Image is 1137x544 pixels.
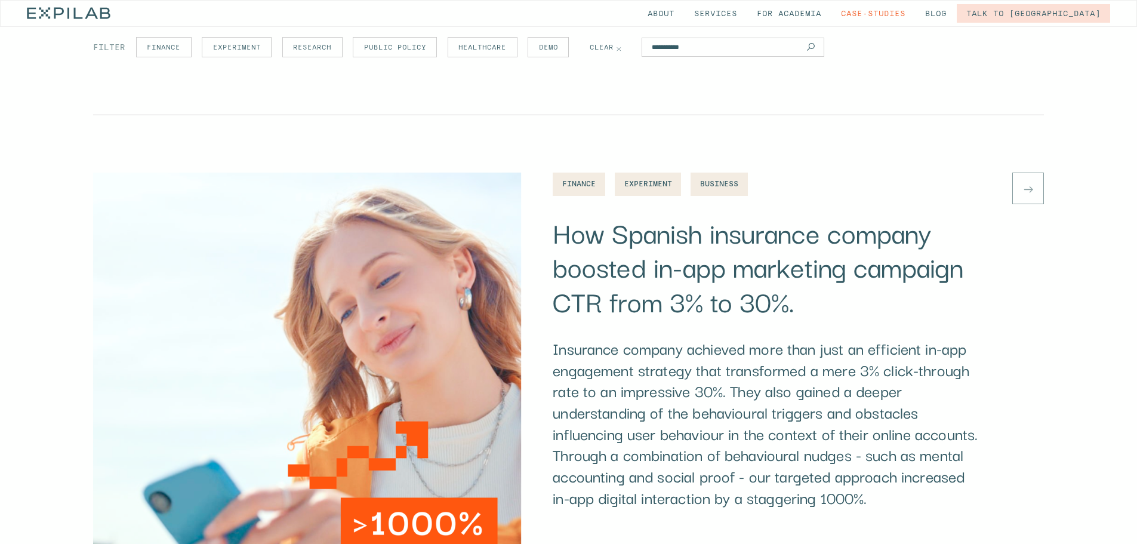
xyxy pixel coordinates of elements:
[353,37,437,57] div: description
[916,4,956,23] a: Blog
[831,4,915,23] a: Case-studies
[590,44,614,51] div: clear
[458,44,506,51] span: healthcare
[685,4,747,23] a: Services
[293,44,331,51] span: research
[747,4,831,23] a: for Academia
[93,37,824,57] form: Email Form
[539,44,558,51] span: demo
[27,1,110,26] a: home
[957,4,1110,23] a: Talk to [GEOGRAPHIC_DATA]
[553,215,981,318] a: How Spanish insurance company boosted in-app marketing campaign CTR from 3% to 30%.
[147,44,180,51] span: finance
[553,337,981,508] p: Insurance company achieved more than just an efficient in-app engagement strategy that transforme...
[528,37,569,57] div: description
[700,180,738,188] div: Business
[136,37,192,57] div: description
[213,44,261,51] span: experiment
[624,180,672,188] div: experiment
[282,37,343,57] div: description
[364,44,426,51] span: public policy
[448,37,517,57] div: description
[638,4,684,23] a: About
[562,180,596,188] div: finance
[202,37,272,57] div: description
[93,44,125,51] label: filter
